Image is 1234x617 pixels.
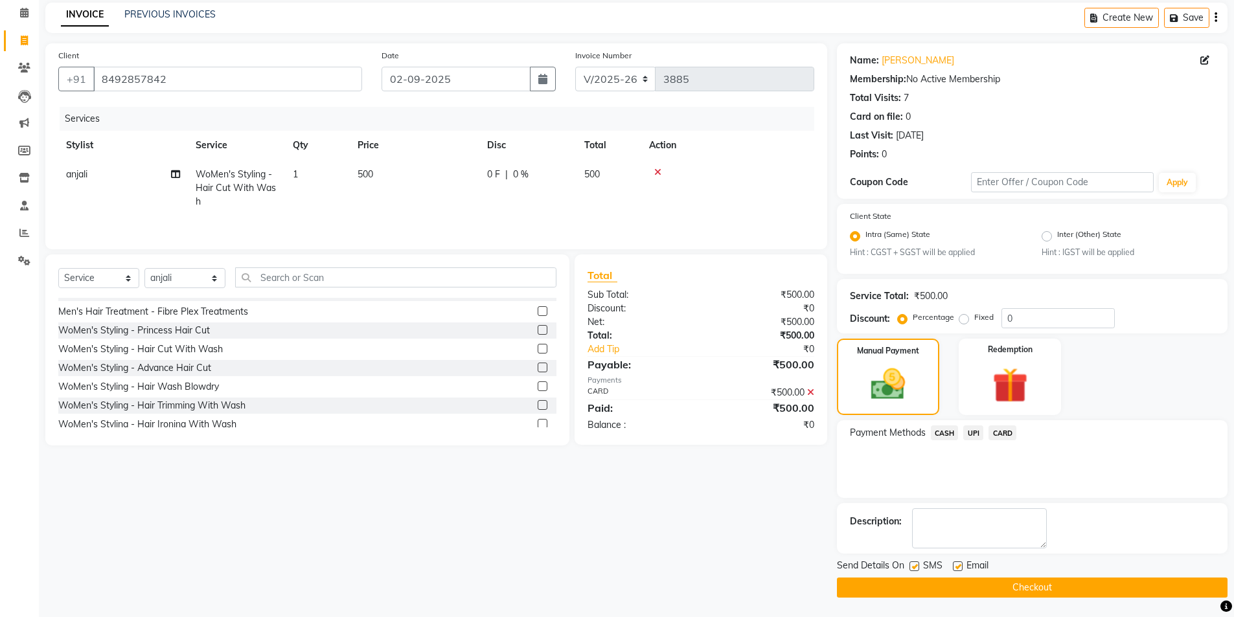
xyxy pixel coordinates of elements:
[850,210,891,222] label: Client State
[701,418,824,432] div: ₹0
[58,131,188,160] th: Stylist
[850,247,1023,258] small: Hint : CGST + SGST will be applied
[882,54,954,67] a: [PERSON_NAME]
[701,386,824,399] div: ₹500.00
[981,363,1039,407] img: _gift.svg
[641,131,814,160] th: Action
[914,289,948,303] div: ₹500.00
[505,168,508,181] span: |
[906,110,911,124] div: 0
[913,311,954,323] label: Percentage
[124,8,216,20] a: PREVIOUS INVOICES
[58,67,95,91] button: +91
[850,515,902,528] div: Description:
[701,357,824,372] div: ₹500.00
[350,131,479,160] th: Price
[66,168,87,180] span: anjali
[701,329,824,342] div: ₹500.00
[196,168,276,207] span: WoMen's Styling - Hair Cut With Wash
[988,425,1016,440] span: CARD
[578,342,721,356] a: Add Tip
[93,67,362,91] input: Search by Name/Mobile/Email/Code
[578,400,701,416] div: Paid:
[850,148,879,161] div: Points:
[857,345,919,357] label: Manual Payment
[865,229,930,244] label: Intra (Same) State
[1042,247,1215,258] small: Hint : IGST will be applied
[850,175,972,189] div: Coupon Code
[896,129,924,142] div: [DATE]
[60,107,824,131] div: Services
[358,168,373,180] span: 500
[58,380,219,394] div: WoMen's Styling - Hair Wash Blowdry
[1164,8,1209,28] button: Save
[904,91,909,105] div: 7
[578,329,701,342] div: Total:
[588,269,617,282] span: Total
[58,324,210,337] div: WoMen's Styling - Princess Hair Cut
[578,386,701,399] div: CARD
[1159,173,1196,192] button: Apply
[58,342,223,356] div: WoMen's Styling - Hair Cut With Wash
[578,315,701,329] div: Net:
[701,315,824,329] div: ₹500.00
[487,168,500,181] span: 0 F
[584,168,600,180] span: 500
[578,288,701,302] div: Sub Total:
[963,425,983,440] span: UPI
[971,172,1154,192] input: Enter Offer / Coupon Code
[513,168,529,181] span: 0 %
[722,342,824,356] div: ₹0
[588,375,814,386] div: Payments
[701,302,824,315] div: ₹0
[837,578,1228,598] button: Checkout
[1057,229,1121,244] label: Inter (Other) State
[988,344,1033,355] label: Redemption
[235,267,556,287] input: Search or Scan
[1084,8,1159,28] button: Create New
[850,73,1215,86] div: No Active Membership
[923,559,943,575] span: SMS
[479,131,577,160] th: Disc
[850,54,879,67] div: Name:
[701,400,824,416] div: ₹500.00
[850,312,890,326] div: Discount:
[850,91,901,105] div: Total Visits:
[850,73,906,86] div: Membership:
[860,365,916,404] img: _cash.svg
[578,302,701,315] div: Discount:
[58,361,211,375] div: WoMen's Styling - Advance Hair Cut
[837,559,904,575] span: Send Details On
[850,110,903,124] div: Card on file:
[577,131,641,160] th: Total
[575,50,632,62] label: Invoice Number
[850,289,909,303] div: Service Total:
[931,425,959,440] span: CASH
[285,131,350,160] th: Qty
[974,311,994,323] label: Fixed
[188,131,285,160] th: Service
[578,418,701,432] div: Balance :
[293,168,298,180] span: 1
[58,399,246,412] div: WoMen's Styling - Hair Trimming With Wash
[882,148,887,161] div: 0
[701,288,824,302] div: ₹500.00
[578,357,701,372] div: Payable:
[966,559,988,575] span: Email
[850,129,893,142] div: Last Visit:
[61,3,109,27] a: INVOICE
[382,50,399,62] label: Date
[850,426,926,440] span: Payment Methods
[58,50,79,62] label: Client
[58,305,248,319] div: Men's Hair Treatment - Fibre Plex Treatments
[58,418,236,431] div: WoMen's Styling - Hair Ironing With Wash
